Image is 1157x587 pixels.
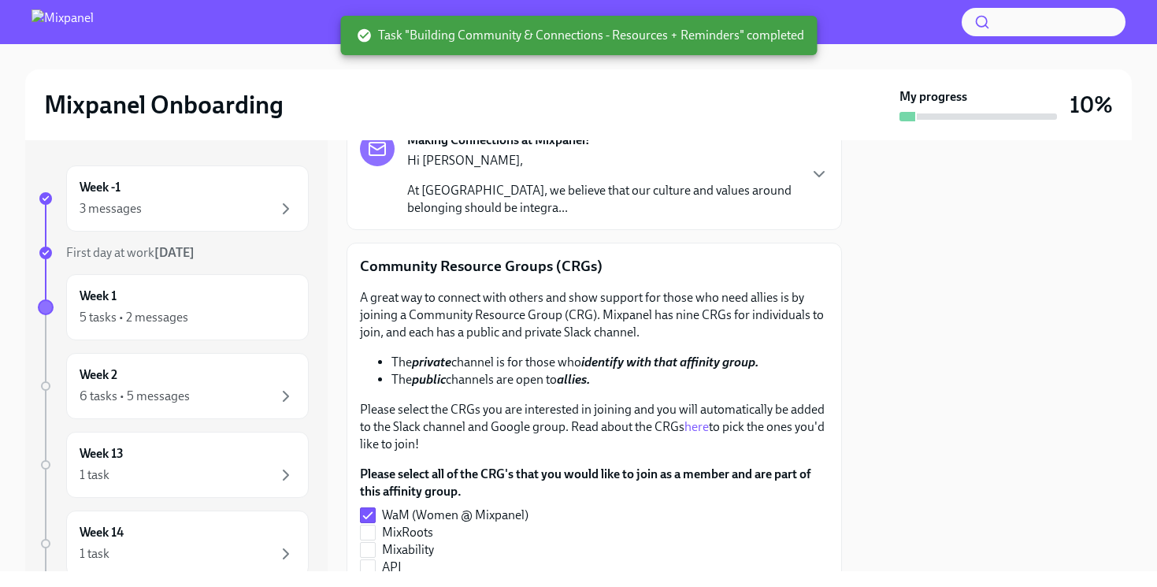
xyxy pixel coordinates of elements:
[38,165,309,232] a: Week -13 messages
[382,559,402,576] span: API
[44,89,284,121] h2: Mixpanel Onboarding
[360,256,829,277] p: Community Resource Groups (CRGs)
[38,244,309,262] a: First day at work[DATE]
[382,524,433,541] span: MixRoots
[32,9,94,35] img: Mixpanel
[360,289,829,341] p: A great way to connect with others and show support for those who need allies is by joining a Com...
[1070,91,1113,119] h3: 10%
[407,182,797,217] p: At [GEOGRAPHIC_DATA], we believe that our culture and values around belonging should be integra...
[407,152,797,169] p: Hi [PERSON_NAME],
[412,355,451,370] strong: private
[80,366,117,384] h6: Week 2
[899,88,967,106] strong: My progress
[38,353,309,419] a: Week 26 tasks • 5 messages
[38,511,309,577] a: Week 141 task
[80,179,121,196] h6: Week -1
[412,372,446,387] strong: public
[407,132,590,149] strong: Making Connections at Mixpanel!
[80,524,124,541] h6: Week 14
[557,372,590,387] strong: allies.
[80,545,109,563] div: 1 task
[38,432,309,498] a: Week 131 task
[154,245,195,260] strong: [DATE]
[684,419,709,434] a: here
[80,388,190,405] div: 6 tasks • 5 messages
[80,309,188,326] div: 5 tasks • 2 messages
[391,371,829,388] li: The channels are open to
[80,466,109,484] div: 1 task
[382,541,434,559] span: Mixability
[382,507,528,524] span: WaM (Women @ Mixpanel)
[80,288,117,305] h6: Week 1
[38,274,309,340] a: Week 15 tasks • 2 messages
[66,245,195,260] span: First day at work
[360,466,829,500] label: Please select all of the CRG's that you would like to join as a member and are part of this affin...
[360,401,829,453] p: Please select the CRGs you are interested in joining and you will automatically be added to the S...
[581,355,758,370] strong: identify with that affinity group.
[391,354,829,371] li: The channel is for those who
[80,445,124,463] h6: Week 13
[80,200,142,217] div: 3 messages
[356,27,804,44] span: Task "Building Community & Connections - Resources + Reminders" completed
